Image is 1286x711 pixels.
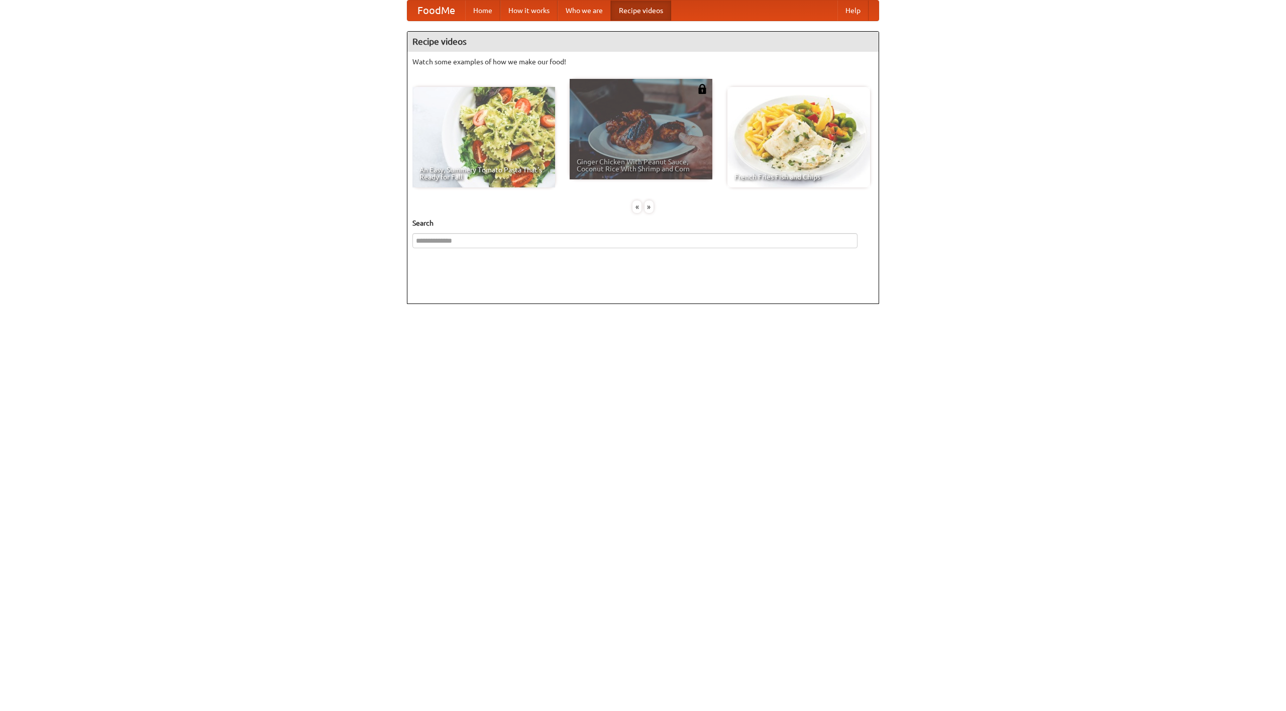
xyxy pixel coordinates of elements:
[500,1,558,21] a: How it works
[412,87,555,187] a: An Easy, Summery Tomato Pasta That's Ready for Fall
[407,32,879,52] h4: Recipe videos
[419,166,548,180] span: An Easy, Summery Tomato Pasta That's Ready for Fall
[412,218,874,228] h5: Search
[727,87,870,187] a: French Fries Fish and Chips
[734,173,863,180] span: French Fries Fish and Chips
[407,1,465,21] a: FoodMe
[837,1,869,21] a: Help
[465,1,500,21] a: Home
[558,1,611,21] a: Who we are
[611,1,671,21] a: Recipe videos
[412,57,874,67] p: Watch some examples of how we make our food!
[697,84,707,94] img: 483408.png
[645,200,654,213] div: »
[632,200,641,213] div: «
